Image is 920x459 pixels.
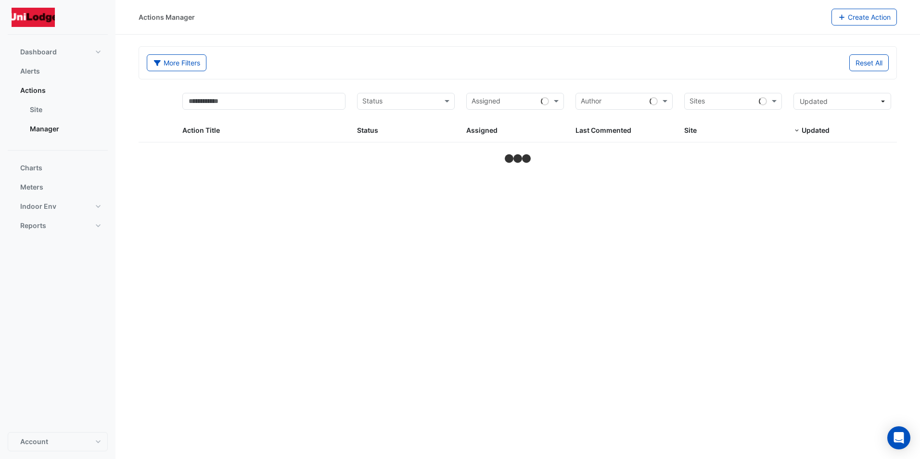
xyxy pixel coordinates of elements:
[8,197,108,216] button: Indoor Env
[20,47,57,57] span: Dashboard
[139,12,195,22] div: Actions Manager
[357,126,378,134] span: Status
[575,126,631,134] span: Last Commented
[20,163,42,173] span: Charts
[466,126,498,134] span: Assigned
[8,81,108,100] button: Actions
[20,202,56,211] span: Indoor Env
[20,182,43,192] span: Meters
[22,119,108,139] a: Manager
[20,66,40,76] span: Alerts
[8,42,108,62] button: Dashboard
[8,216,108,235] button: Reports
[887,426,910,449] div: Open Intercom Messenger
[802,126,830,134] span: Updated
[800,97,828,105] span: Updated
[831,9,897,25] button: Create Action
[20,437,48,446] span: Account
[20,221,46,230] span: Reports
[684,126,697,134] span: Site
[8,432,108,451] button: Account
[793,93,891,110] button: Updated
[182,126,220,134] span: Action Title
[22,100,108,119] a: Site
[20,86,46,95] span: Actions
[12,8,55,27] img: Company Logo
[849,54,889,71] button: Reset All
[147,54,206,71] button: More Filters
[8,158,108,178] button: Charts
[8,62,108,81] button: Alerts
[8,178,108,197] button: Meters
[8,100,108,142] div: Actions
